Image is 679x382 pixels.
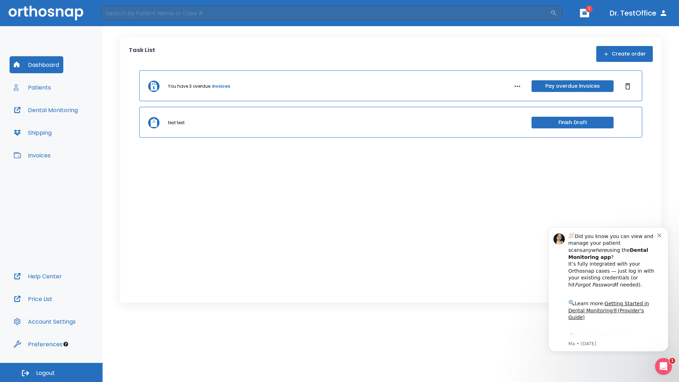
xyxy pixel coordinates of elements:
[655,358,672,375] iframe: Intercom live chat
[10,102,82,118] button: Dental Monitoring
[10,56,63,73] button: Dashboard
[10,336,67,353] button: Preferences
[168,120,185,126] p: test test
[607,7,671,19] button: Dr. TestOffice
[10,290,57,307] button: Price List
[129,46,155,62] p: Task List
[622,81,633,92] button: Dismiss
[212,83,230,89] a: invoices
[10,147,55,164] button: Invoices
[538,221,679,356] iframe: Intercom notifications message
[31,113,94,126] a: App Store
[168,83,210,89] p: You have 3 overdue
[63,341,69,347] div: Tooltip anchor
[120,11,126,17] button: Dismiss notification
[596,46,653,62] button: Create order
[532,117,614,128] button: Finish Draft
[8,6,83,20] img: Orthosnap
[586,5,593,12] span: 1
[36,369,55,377] span: Logout
[10,313,80,330] button: Account Settings
[31,111,120,147] div: Download the app: | ​ Let us know if you need help getting started!
[101,6,550,20] input: Search by Patient Name or Case #
[10,268,66,285] button: Help Center
[31,120,120,126] p: Message from Ma, sent 5w ago
[10,79,55,96] button: Patients
[669,358,675,364] span: 1
[10,124,56,141] button: Shipping
[532,80,614,92] button: Pay overdue invoices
